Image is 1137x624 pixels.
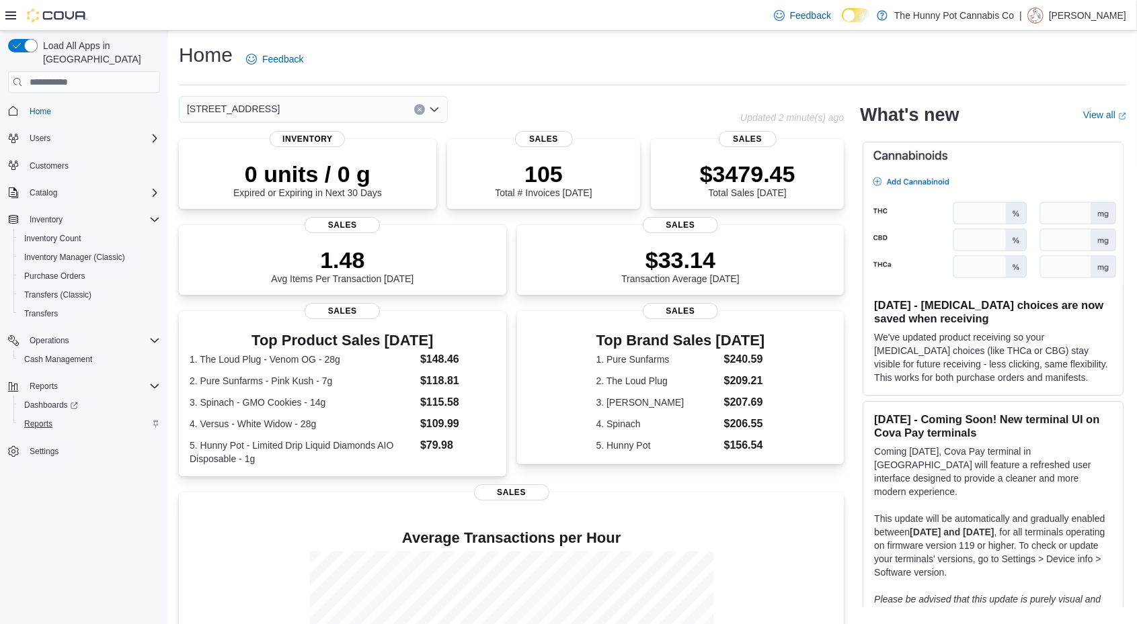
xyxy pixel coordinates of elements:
[3,183,165,202] button: Catalog
[769,2,836,29] a: Feedback
[187,101,280,117] span: [STREET_ADDRESS]
[724,416,765,432] dd: $206.55
[596,439,719,452] dt: 5. Hunny Pot
[24,332,160,349] span: Operations
[19,416,58,432] a: Reports
[30,187,57,198] span: Catalog
[874,512,1112,579] p: This update will be automatically and gradually enabled between , for all terminals operating on ...
[19,397,83,413] a: Dashboards
[190,332,496,349] h3: Top Product Sales [DATE]
[874,330,1112,384] p: We've updated product receiving so your [MEDICAL_DATA] choices (like THCa or CBG) stay visible fo...
[24,418,52,429] span: Reports
[19,249,130,265] a: Inventory Manager (Classic)
[19,268,91,284] a: Purchase Orders
[24,289,91,300] span: Transfers (Classic)
[24,157,160,174] span: Customers
[8,95,160,496] nav: Complex example
[24,378,63,394] button: Reports
[30,335,69,346] span: Operations
[719,131,777,147] span: Sales
[420,394,496,410] dd: $115.58
[596,396,719,409] dt: 3. [PERSON_NAME]
[190,374,415,388] dt: 2. Pure Sunfarms - Pink Kush - 7g
[596,353,719,366] dt: 1. Pure Sunfarms
[19,287,160,303] span: Transfers (Classic)
[3,101,165,120] button: Home
[790,9,831,22] span: Feedback
[271,247,414,284] div: Avg Items Per Transaction [DATE]
[24,271,85,281] span: Purchase Orders
[190,417,415,431] dt: 4. Versus - White Widow - 28g
[874,445,1112,498] p: Coming [DATE], Cova Pay terminal in [GEOGRAPHIC_DATA] will feature a refreshed user interface des...
[894,7,1014,24] p: The Hunny Pot Cannabis Co
[19,306,160,322] span: Transfers
[3,210,165,229] button: Inventory
[305,303,380,319] span: Sales
[3,129,165,148] button: Users
[24,158,74,174] a: Customers
[874,412,1112,439] h3: [DATE] - Coming Soon! New terminal UI on Cova Pay terminals
[30,106,51,117] span: Home
[30,214,63,225] span: Inventory
[24,354,92,365] span: Cash Management
[24,103,56,120] a: Home
[13,285,165,304] button: Transfers (Classic)
[3,377,165,396] button: Reports
[700,161,795,187] p: $3479.45
[1049,7,1126,24] p: [PERSON_NAME]
[724,437,765,453] dd: $156.54
[1019,7,1022,24] p: |
[724,373,765,389] dd: $209.21
[19,306,63,322] a: Transfers
[643,217,718,233] span: Sales
[13,396,165,414] a: Dashboards
[740,112,844,123] p: Updated 2 minute(s) ago
[621,247,740,284] div: Transaction Average [DATE]
[30,381,58,392] span: Reports
[420,416,496,432] dd: $109.99
[19,351,160,367] span: Cash Management
[842,8,870,22] input: Dark Mode
[420,351,496,367] dd: $148.46
[190,530,833,546] h4: Average Transactions per Hour
[305,217,380,233] span: Sales
[700,161,795,198] div: Total Sales [DATE]
[19,230,87,247] a: Inventory Count
[190,439,415,465] dt: 5. Hunny Pot - Limited Drip Liquid Diamonds AIO Disposable - 1g
[30,161,69,171] span: Customers
[24,443,64,459] a: Settings
[414,104,425,115] button: Clear input
[429,104,440,115] button: Open list of options
[19,287,97,303] a: Transfers (Classic)
[233,161,382,187] p: 0 units / 0 g
[19,416,160,432] span: Reports
[24,130,160,146] span: Users
[24,332,75,349] button: Operations
[1118,112,1126,120] svg: External link
[910,527,994,537] strong: [DATE] and [DATE]
[495,161,592,187] p: 105
[179,42,233,69] h1: Home
[13,229,165,248] button: Inventory Count
[24,212,160,228] span: Inventory
[724,351,765,367] dd: $240.59
[474,484,549,500] span: Sales
[24,212,68,228] button: Inventory
[596,417,719,431] dt: 4. Spinach
[262,52,303,66] span: Feedback
[874,594,1101,618] em: Please be advised that this update is purely visual and does not impact payment functionality.
[13,414,165,433] button: Reports
[241,46,309,73] a: Feedback
[420,373,496,389] dd: $118.81
[24,308,58,319] span: Transfers
[24,378,160,394] span: Reports
[13,248,165,267] button: Inventory Manager (Classic)
[596,374,719,388] dt: 2. The Loud Plug
[19,351,97,367] a: Cash Management
[724,394,765,410] dd: $207.69
[24,400,78,410] span: Dashboards
[495,161,592,198] div: Total # Invoices [DATE]
[596,332,765,349] h3: Top Brand Sales [DATE]
[38,39,160,66] span: Load All Apps in [GEOGRAPHIC_DATA]
[13,350,165,369] button: Cash Management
